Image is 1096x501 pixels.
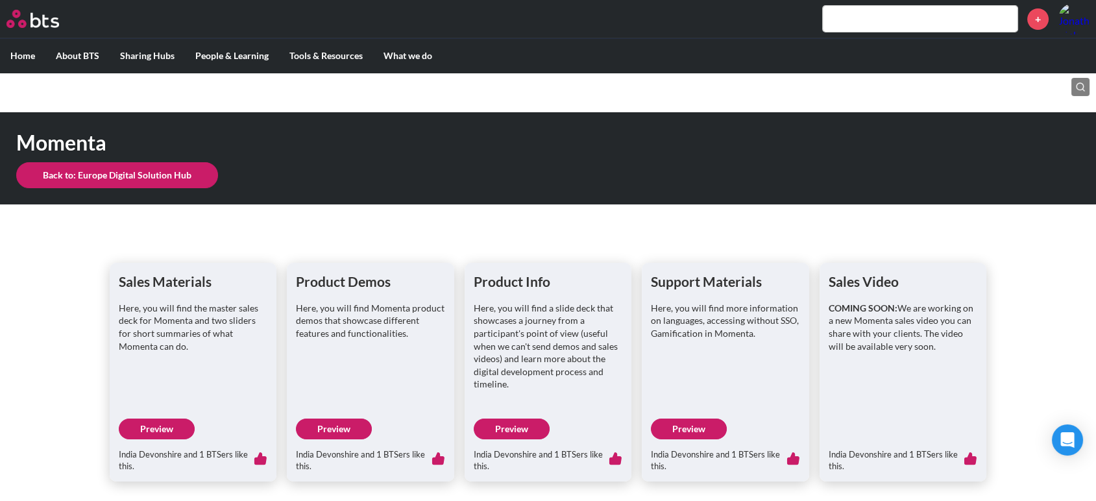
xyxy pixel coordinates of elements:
[829,439,977,472] div: India Devonshire and 1 BTSers like this.
[119,419,195,439] a: Preview
[279,39,373,73] label: Tools & Resources
[110,39,185,73] label: Sharing Hubs
[1058,3,1090,34] a: Profile
[651,439,799,472] div: India Devonshire and 1 BTSers like this.
[474,302,622,391] p: Here, you will find a slide deck that showcases a journey from a participant's point of view (use...
[474,439,622,472] div: India Devonshire and 1 BTSers like this.
[119,302,267,352] p: Here, you will find the master sales deck for Momenta and two sliders for short summaries of what...
[829,302,897,313] strong: COMING SOON:
[16,162,218,188] a: Back to: Europe Digital Solution Hub
[16,128,761,158] h1: Momenta
[6,10,83,28] a: Go home
[1052,424,1083,456] div: Open Intercom Messenger
[119,439,267,472] div: India Devonshire and 1 BTSers like this.
[1058,3,1090,34] img: Jonathan Pink
[185,39,279,73] label: People & Learning
[6,10,59,28] img: BTS Logo
[651,302,799,340] p: Here, you will find more information on languages, accessing without SSO, Gamification in Momenta.
[829,272,977,291] h1: Sales Video
[651,419,727,439] a: Preview
[373,39,443,73] label: What we do
[296,272,444,291] h1: Product Demos
[1027,8,1049,30] a: +
[296,419,372,439] a: Preview
[296,302,444,340] p: Here, you will find Momenta product demos that showcase different features and functionalities.
[45,39,110,73] label: About BTS
[829,302,977,352] p: We are working on a new Momenta sales video you can share with your clients. The video will be av...
[119,272,267,291] h1: Sales Materials
[474,272,622,291] h1: Product Info
[651,272,799,291] h1: Support Materials
[474,419,550,439] a: Preview
[296,439,444,472] div: India Devonshire and 1 BTSers like this.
